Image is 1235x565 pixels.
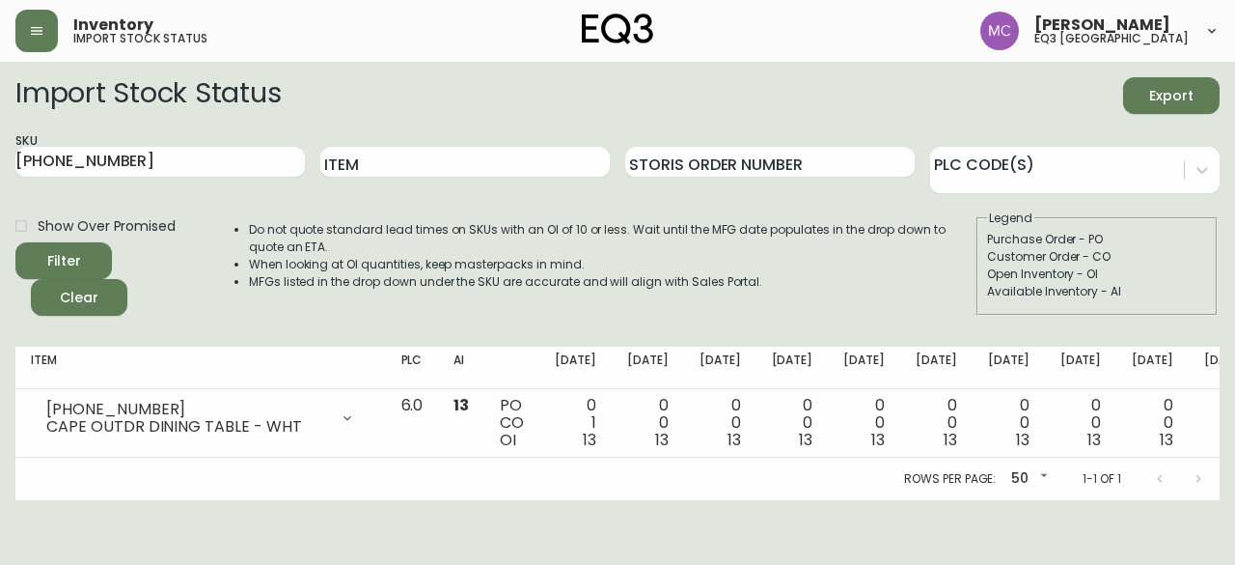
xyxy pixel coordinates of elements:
span: 13 [871,429,885,451]
div: PO CO [500,397,524,449]
p: 1-1 of 1 [1083,470,1121,488]
span: 13 [1016,429,1029,451]
h2: Import Stock Status [15,77,281,114]
div: 0 0 [988,397,1029,449]
span: Export [1139,84,1204,108]
button: Filter [15,242,112,279]
th: [DATE] [828,347,900,389]
div: Available Inventory - AI [987,283,1207,300]
div: 0 0 [772,397,813,449]
div: [PHONE_NUMBER] [46,401,328,418]
span: 13 [799,429,812,451]
th: Item [15,347,386,389]
img: 6dbdb61c5655a9a555815750a11666cc [980,12,1019,50]
li: MFGs listed in the drop down under the SKU are accurate and will align with Sales Portal. [249,273,974,291]
span: Inventory [73,17,153,33]
h5: eq3 [GEOGRAPHIC_DATA] [1034,33,1189,44]
th: [DATE] [1116,347,1189,389]
div: 0 0 [627,397,669,449]
div: Open Inventory - OI [987,266,1207,283]
span: 13 [1160,429,1173,451]
th: [DATE] [756,347,829,389]
div: 0 0 [843,397,885,449]
img: logo [582,14,653,44]
span: 13 [1087,429,1101,451]
td: 6.0 [386,389,439,458]
span: Show Over Promised [38,216,176,237]
legend: Legend [987,210,1034,227]
div: Filter [47,249,81,273]
button: Clear [31,279,127,316]
li: When looking at OI quantities, keep masterpacks in mind. [249,256,974,273]
th: [DATE] [900,347,973,389]
span: 13 [453,394,469,416]
th: PLC [386,347,439,389]
span: OI [500,429,516,451]
h5: import stock status [73,33,207,44]
span: [PERSON_NAME] [1034,17,1170,33]
p: Rows per page: [904,470,996,488]
div: 0 0 [700,397,741,449]
th: [DATE] [539,347,612,389]
th: [DATE] [973,347,1045,389]
div: 50 [1003,464,1052,495]
span: Clear [46,286,112,310]
div: 0 0 [916,397,957,449]
th: [DATE] [1045,347,1117,389]
div: 0 1 [555,397,596,449]
span: 13 [655,429,669,451]
button: Export [1123,77,1220,114]
li: Do not quote standard lead times on SKUs with an OI of 10 or less. Wait until the MFG date popula... [249,221,974,256]
div: 0 0 [1132,397,1173,449]
div: 0 0 [1060,397,1102,449]
div: [PHONE_NUMBER]CAPE OUTDR DINING TABLE - WHT [31,397,370,439]
span: 13 [944,429,957,451]
th: AI [438,347,484,389]
div: CAPE OUTDR DINING TABLE - WHT [46,418,328,436]
span: 13 [583,429,596,451]
span: 13 [727,429,741,451]
th: [DATE] [612,347,684,389]
div: Purchase Order - PO [987,231,1207,248]
div: Customer Order - CO [987,248,1207,266]
th: [DATE] [684,347,756,389]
